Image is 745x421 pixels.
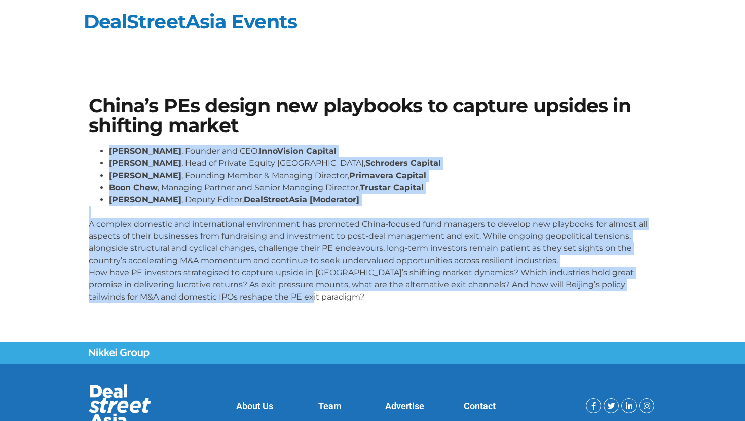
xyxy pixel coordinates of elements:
a: DealStreetAsia Events [84,10,297,33]
p: A complex domestic and international environment has promoted China-focused fund managers to deve... [89,206,656,303]
li: , Founding Member & Managing Director, [109,170,656,182]
li: , Deputy Editor, [109,194,656,206]
strong: InnoVision Capital [259,146,337,156]
a: Contact [464,401,496,411]
li: , Founder and CEO, [109,145,656,157]
strong: Boon Chew [109,183,158,192]
strong: [PERSON_NAME] [109,171,181,180]
img: Nikkei Group [89,348,150,358]
a: Team [318,401,342,411]
a: Advertise [385,401,424,411]
strong: [PERSON_NAME] [109,158,181,168]
li: , Managing Partner and Senior Managing Director, [109,182,656,194]
strong: DealStreetAsia [Moderator] [244,195,359,204]
strong: Trustar Capital [360,183,424,192]
a: About Us [236,401,273,411]
h1: China’s PEs design new playbooks to capture upsides in shifting market [89,96,656,135]
strong: [PERSON_NAME] [109,146,181,156]
strong: Primavera Capital [349,171,426,180]
strong: Schroders Capital [365,158,441,168]
strong: [PERSON_NAME] [109,195,181,204]
li: , Head of Private Equity [GEOGRAPHIC_DATA], [109,157,656,170]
